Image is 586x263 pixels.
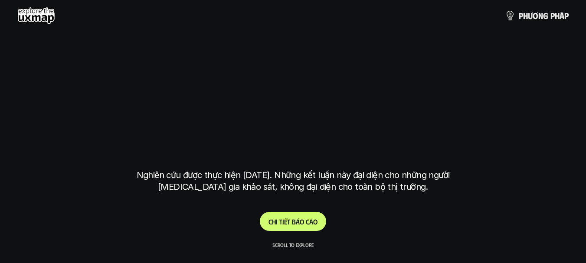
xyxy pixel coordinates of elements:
span: i [276,218,278,226]
h6: Kết quả nghiên cứu [263,24,329,34]
span: á [560,11,564,20]
p: Scroll to explore [272,242,314,248]
span: p [519,11,523,20]
span: t [279,218,282,226]
span: ơ [533,11,538,20]
span: h [272,218,276,226]
span: o [313,218,318,226]
span: á [296,218,300,226]
span: t [287,218,290,226]
span: ế [284,218,287,226]
span: h [523,11,528,20]
h1: tại [GEOGRAPHIC_DATA] [138,114,448,150]
span: c [306,218,309,226]
a: phươngpháp [505,7,569,24]
h1: phạm vi công việc của [135,45,452,82]
span: p [564,11,569,20]
span: i [282,218,284,226]
span: h [555,11,560,20]
span: á [309,218,313,226]
span: g [543,11,548,20]
span: b [292,218,296,226]
span: C [268,218,272,226]
span: n [538,11,543,20]
span: p [550,11,555,20]
span: ư [528,11,533,20]
p: Nghiên cứu được thực hiện [DATE]. Những kết luận này đại diện cho những người [MEDICAL_DATA] gia ... [131,169,456,193]
span: o [300,218,304,226]
a: Chitiếtbáocáo [260,212,326,231]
